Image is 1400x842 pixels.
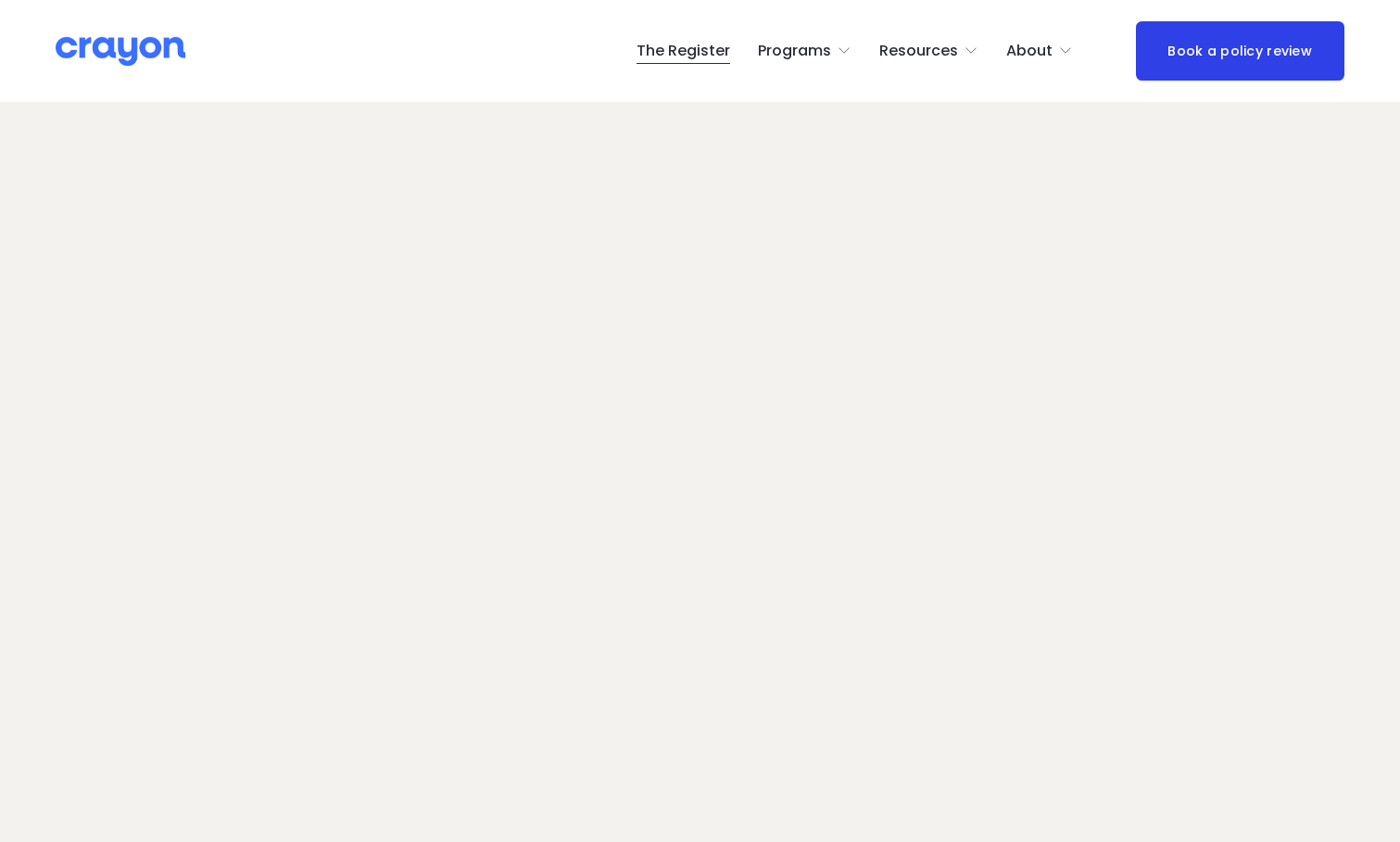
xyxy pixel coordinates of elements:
a: The Register [637,36,730,66]
a: folder dropdown [879,36,978,66]
a: folder dropdown [1006,36,1073,66]
span: Programs [758,38,831,65]
span: Resources [879,38,958,65]
img: Crayon [56,35,185,68]
a: folder dropdown [758,36,851,66]
span: About [1006,38,1053,65]
a: Book a policy review [1136,21,1344,82]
